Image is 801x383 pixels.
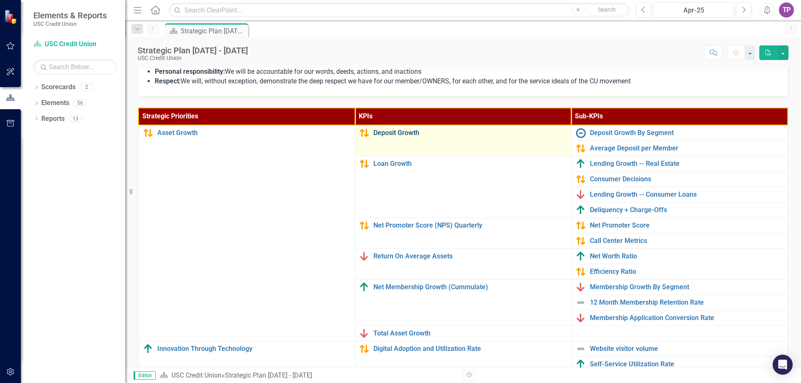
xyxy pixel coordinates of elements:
img: Above Target [576,251,586,261]
td: Double-Click to Edit Right Click for Context Menu [355,156,572,218]
td: Double-Click to Edit Right Click for Context Menu [571,295,788,310]
img: Below Plan [576,190,586,200]
a: Self-Service Utilization Rate [590,360,783,368]
img: ClearPoint Strategy [4,10,19,24]
img: Caution [359,159,369,169]
td: Double-Click to Edit Right Click for Context Menu [571,218,788,233]
li: We will be accountable for our words, deeds, actions, and inactions [155,67,780,77]
a: Loan Growth [373,160,567,168]
strong: Personal responsibility: [155,68,225,75]
img: Caution [143,128,153,138]
span: Editor [133,371,156,380]
button: Apr-25 [654,3,734,18]
img: Above Target [576,359,586,369]
td: Double-Click to Edit Right Click for Context Menu [571,310,788,325]
img: Caution [359,344,369,354]
img: No Information [576,128,586,138]
a: Reports [41,114,65,124]
a: Membership Application Conversion Rate [590,314,783,322]
img: Above Target [576,205,586,215]
button: TP [779,3,794,18]
td: Double-Click to Edit Right Click for Context Menu [571,264,788,279]
td: Double-Click to Edit Right Click for Context Menu [571,356,788,372]
div: 13 [69,115,82,122]
div: Strategic Plan [DATE] - [DATE] [181,26,246,36]
td: Double-Click to Edit Right Click for Context Menu [355,279,572,325]
a: Net Membership Growth (Cummulate) [373,283,567,291]
a: Net Promoter Score (NPS) Quarterly [373,222,567,229]
img: Caution [576,220,586,230]
a: 12 Month Membership Retention Rate [590,299,783,306]
a: USC Credit Union [33,40,117,49]
div: » [160,371,457,380]
a: Efficiency Ratio [590,268,783,275]
img: Caution [359,220,369,230]
img: Below Plan [576,282,586,292]
a: Total Asset Growth [373,330,567,337]
td: Double-Click to Edit Right Click for Context Menu [571,187,788,202]
td: Double-Click to Edit Right Click for Context Menu [355,248,572,279]
a: Deposit Growth [373,129,567,137]
a: Return On Average Assets [373,253,567,260]
a: Asset Growth [157,129,351,137]
a: Deposit Growth By Segment [590,129,783,137]
a: Lending Growth -- Consumer Loans [590,191,783,198]
td: Double-Click to Edit Right Click for Context Menu [571,202,788,218]
td: Double-Click to Edit Right Click for Context Menu [571,248,788,264]
span: Search [598,6,616,13]
td: Double-Click to Edit Right Click for Context Menu [571,279,788,295]
a: Membership Growth By Segment [590,283,783,291]
input: Search ClearPoint... [169,3,630,18]
img: Caution [576,143,586,153]
a: Net Promoter Score [590,222,783,229]
a: Scorecards [41,83,76,92]
td: Double-Click to Edit Right Click for Context Menu [355,325,572,341]
a: Call Center Metrics [590,237,783,245]
a: USC Credit Union [171,371,222,379]
img: Caution [359,128,369,138]
button: Search [586,4,627,16]
a: Lending Growth -- Real Estate [590,160,783,168]
div: 56 [73,100,87,107]
div: Open Intercom Messenger [773,355,793,375]
td: Double-Click to Edit Right Click for Context Menu [355,218,572,248]
img: Not Defined [576,298,586,308]
a: Consumer Decisions [590,175,783,183]
td: Double-Click to Edit Right Click for Context Menu [571,341,788,356]
img: Below Plan [359,328,369,338]
a: Digital Adoption and Utilization Rate [373,345,567,353]
img: Above Target [359,282,369,292]
td: Double-Click to Edit Right Click for Context Menu [571,233,788,248]
img: Below Plan [359,251,369,261]
a: Website visitor volume [590,345,783,353]
img: Caution [576,174,586,184]
a: Net Worth Ratio [590,253,783,260]
img: Caution [576,267,586,277]
span: Elements & Reports [33,10,107,20]
a: Elements [41,98,69,108]
strong: Respect: [155,77,181,85]
img: Not Defined [576,344,586,354]
td: Double-Click to Edit Right Click for Context Menu [139,125,355,341]
img: Above Target [576,159,586,169]
div: Apr-25 [657,5,731,15]
td: Double-Click to Edit Right Click for Context Menu [571,156,788,171]
input: Search Below... [33,60,117,74]
div: Strategic Plan [DATE] - [DATE] [225,371,312,379]
td: Double-Click to Edit Right Click for Context Menu [571,140,788,156]
img: Below Plan [576,313,586,323]
div: 2 [80,84,93,91]
li: We will, without exception, demonstrate the deep respect we have for our member/OWNERS, for each ... [155,77,780,86]
img: Above Target [143,344,153,354]
div: USC Credit Union [138,55,248,61]
a: Average Deposit per Member [590,145,783,152]
img: Caution [576,236,586,246]
td: Double-Click to Edit Right Click for Context Menu [355,125,572,156]
div: Strategic Plan [DATE] - [DATE] [138,46,248,55]
a: Deliquency + Charge-Offs [590,206,783,214]
small: USC Credit Union [33,20,107,27]
a: Innovation Through Technology [157,345,351,353]
td: Double-Click to Edit Right Click for Context Menu [571,171,788,187]
td: Double-Click to Edit Right Click for Context Menu [571,125,788,141]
